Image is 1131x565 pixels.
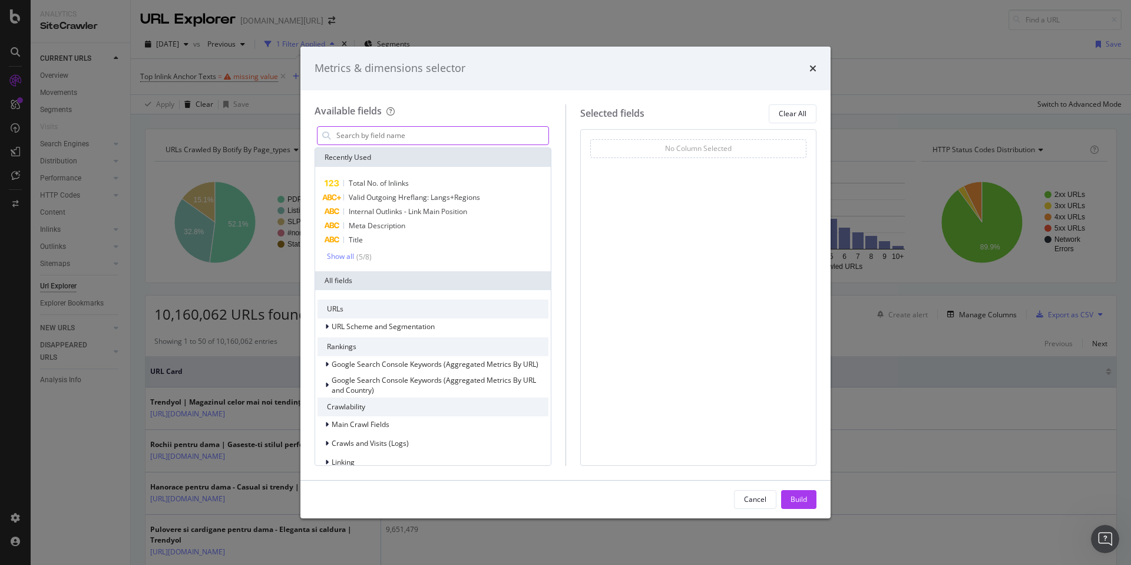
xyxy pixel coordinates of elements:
div: URLs [318,300,548,318]
span: URL Scheme and Segmentation [332,321,435,331]
div: times [809,61,816,76]
span: Title [349,235,363,245]
div: Available fields [315,104,382,117]
div: All fields [315,271,551,290]
div: No Column Selected [665,143,732,153]
span: Valid Outgoing Hreflang: Langs+Regions [349,192,480,202]
div: ( 5 / 8 ) [354,252,372,262]
button: Build [781,490,816,509]
span: Linking [332,457,355,467]
div: Cancel [744,494,766,504]
button: Cancel [734,490,776,509]
iframe: Intercom live chat [1091,525,1119,553]
span: Crawls and Visits (Logs) [332,438,409,448]
div: Clear All [779,109,806,119]
span: Total No. of Inlinks [349,178,409,188]
div: Crawlability [318,398,548,416]
div: Metrics & dimensions selector [315,61,465,76]
input: Search by field name [335,127,548,144]
div: Recently Used [315,148,551,167]
span: Main Crawl Fields [332,419,389,429]
div: Show all [327,252,354,261]
span: Google Search Console Keywords (Aggregated Metrics By URL) [332,359,538,369]
span: Meta Description [349,221,405,231]
div: modal [300,47,831,518]
span: Google Search Console Keywords (Aggregated Metrics By URL and Country) [332,375,536,395]
span: Internal Outlinks - Link Main Position [349,206,467,216]
button: Clear All [769,104,816,123]
div: Build [791,494,807,504]
div: Rankings [318,337,548,356]
div: Selected fields [580,107,644,120]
